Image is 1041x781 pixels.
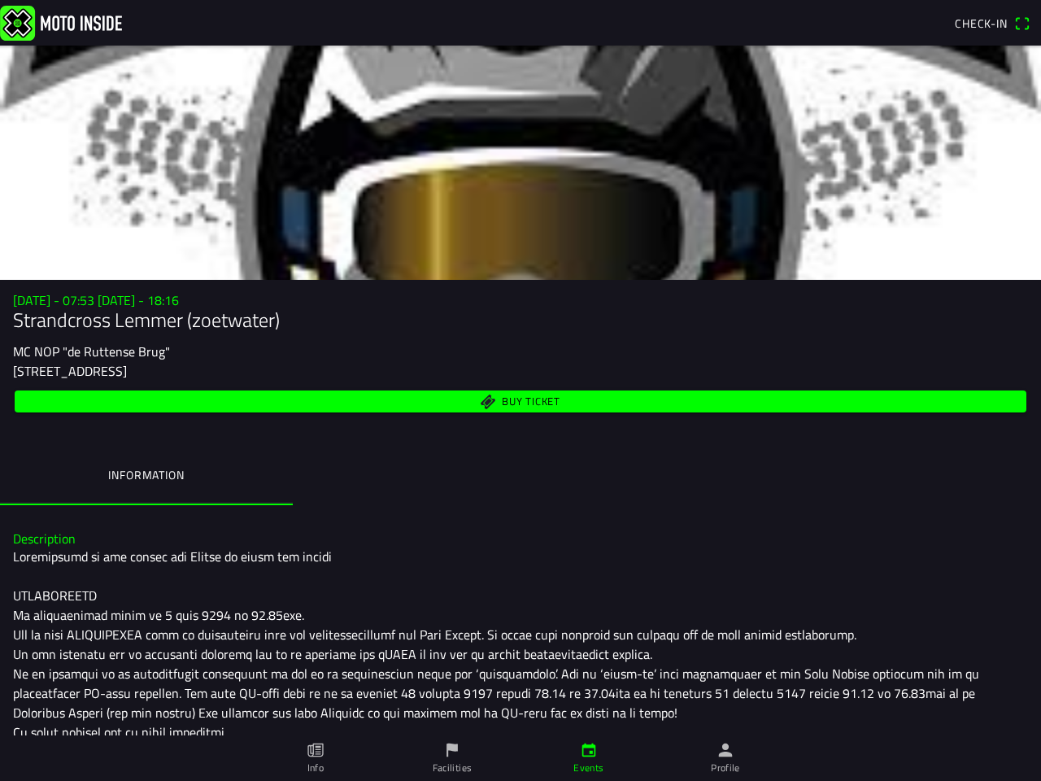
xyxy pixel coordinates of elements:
[307,761,324,775] ion-label: Info
[573,761,603,775] ion-label: Events
[13,308,1028,332] h1: Strandcross Lemmer (zoetwater)
[433,761,473,775] ion-label: Facilities
[307,741,324,759] ion-icon: paper
[13,293,1028,308] h3: [DATE] - 07:53 [DATE] - 18:16
[108,466,184,484] ion-label: Information
[443,741,461,759] ion-icon: flag
[955,15,1008,32] span: Check-in
[580,741,598,759] ion-icon: calendar
[711,761,740,775] ion-label: Profile
[13,361,127,381] ion-text: [STREET_ADDRESS]
[947,9,1038,37] a: Check-inqr scanner
[13,531,1028,547] h3: Description
[717,741,734,759] ion-icon: person
[13,342,170,361] ion-text: MC NOP "de Ruttense Brug"
[502,396,560,407] span: Buy ticket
